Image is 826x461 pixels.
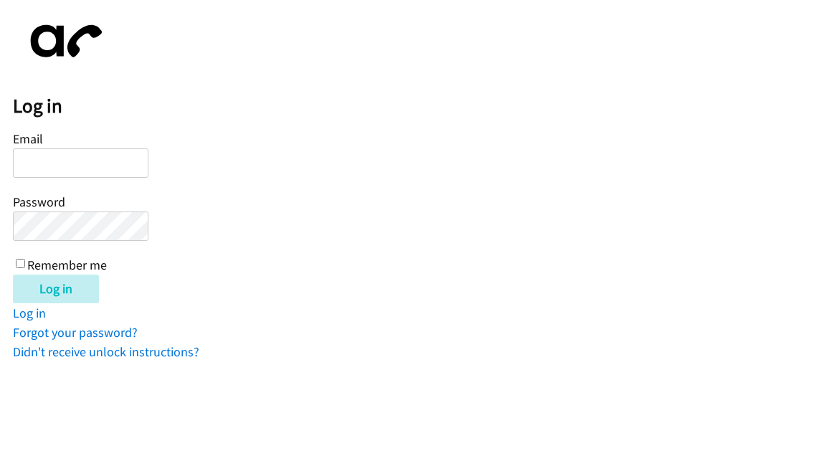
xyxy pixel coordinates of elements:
[13,130,43,147] label: Email
[13,324,138,341] a: Forgot your password?
[13,194,65,210] label: Password
[13,275,99,303] input: Log in
[27,257,107,273] label: Remember me
[13,13,113,70] img: aphone-8a226864a2ddd6a5e75d1ebefc011f4aa8f32683c2d82f3fb0802fe031f96514.svg
[13,343,199,360] a: Didn't receive unlock instructions?
[13,94,826,118] h2: Log in
[13,305,46,321] a: Log in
